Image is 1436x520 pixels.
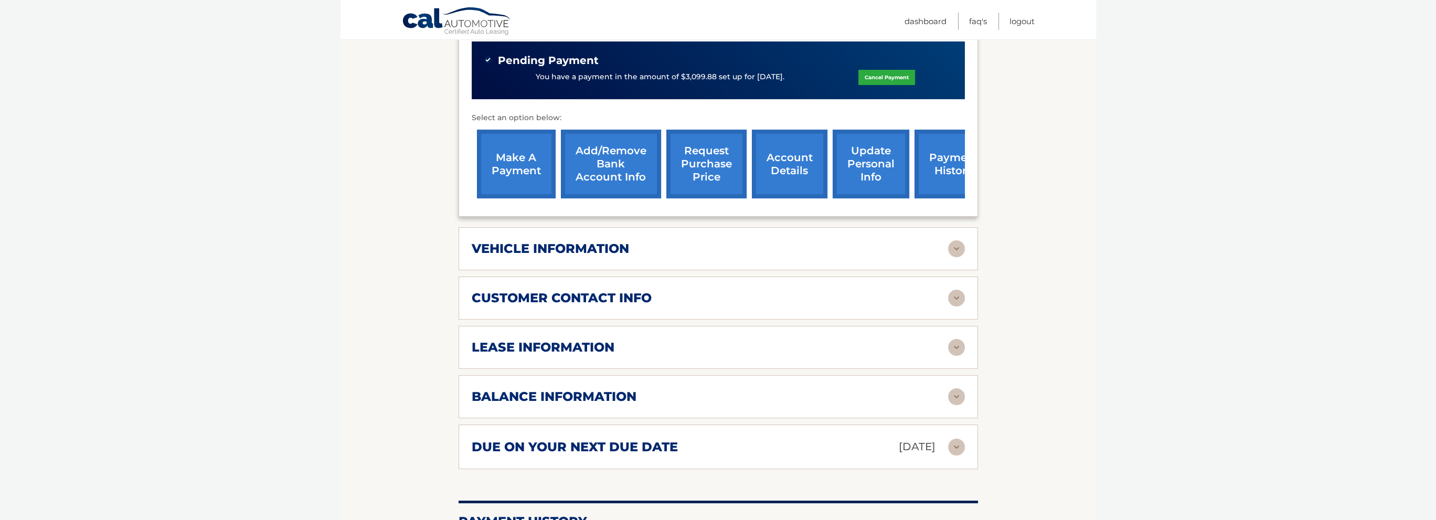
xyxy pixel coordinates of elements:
[948,439,965,455] img: accordion-rest.svg
[905,13,946,30] a: Dashboard
[402,7,512,37] a: Cal Automotive
[858,70,915,85] a: Cancel Payment
[752,130,827,198] a: account details
[666,130,747,198] a: request purchase price
[472,290,652,306] h2: customer contact info
[472,339,614,355] h2: lease information
[561,130,661,198] a: Add/Remove bank account info
[948,240,965,257] img: accordion-rest.svg
[472,389,636,405] h2: balance information
[484,56,492,63] img: check-green.svg
[833,130,909,198] a: update personal info
[498,54,599,67] span: Pending Payment
[477,130,556,198] a: make a payment
[948,339,965,356] img: accordion-rest.svg
[1009,13,1035,30] a: Logout
[536,71,784,83] p: You have a payment in the amount of $3,099.88 set up for [DATE].
[948,290,965,306] img: accordion-rest.svg
[472,439,678,455] h2: due on your next due date
[472,112,965,124] p: Select an option below:
[914,130,993,198] a: payment history
[969,13,987,30] a: FAQ's
[472,241,629,257] h2: vehicle information
[948,388,965,405] img: accordion-rest.svg
[899,438,935,456] p: [DATE]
